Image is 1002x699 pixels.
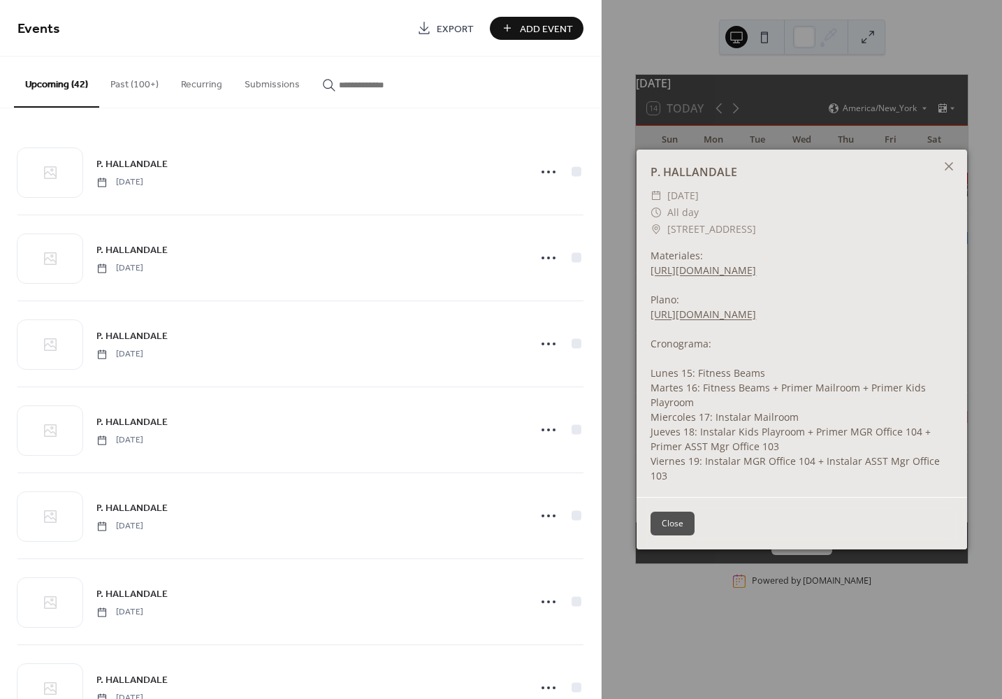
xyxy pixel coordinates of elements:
[437,22,474,36] span: Export
[651,221,662,238] div: ​
[667,187,699,204] span: [DATE]
[96,329,168,344] span: P. HALLANDALE
[637,164,967,180] div: P. HALLANDALE
[96,586,168,602] a: P. HALLANDALE
[96,520,143,533] span: [DATE]
[99,57,170,106] button: Past (100+)
[651,187,662,204] div: ​
[14,57,99,108] button: Upcoming (42)
[96,348,143,361] span: [DATE]
[96,328,168,344] a: P. HALLANDALE
[96,176,143,189] span: [DATE]
[667,221,756,238] span: [STREET_ADDRESS]
[96,501,168,516] span: P. HALLANDALE
[96,156,168,172] a: P. HALLANDALE
[96,587,168,602] span: P. HALLANDALE
[96,242,168,258] a: P. HALLANDALE
[96,673,168,688] span: P. HALLANDALE
[96,606,143,619] span: [DATE]
[96,415,168,430] span: P. HALLANDALE
[96,434,143,447] span: [DATE]
[96,243,168,258] span: P. HALLANDALE
[651,512,695,535] button: Close
[520,22,573,36] span: Add Event
[490,17,583,40] button: Add Event
[96,262,143,275] span: [DATE]
[667,204,699,221] span: All day
[17,15,60,43] span: Events
[96,672,168,688] a: P. HALLANDALE
[651,204,662,221] div: ​
[637,248,967,483] div: Materiales: Plano: Cronograma: Lunes 15: Fitness Beams Martes 16: Fitness Beams + Primer Mailroom...
[233,57,311,106] button: Submissions
[96,157,168,172] span: P. HALLANDALE
[96,500,168,516] a: P. HALLANDALE
[651,308,756,321] a: [URL][DOMAIN_NAME]
[170,57,233,106] button: Recurring
[407,17,484,40] a: Export
[651,264,756,277] a: [URL][DOMAIN_NAME]
[96,414,168,430] a: P. HALLANDALE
